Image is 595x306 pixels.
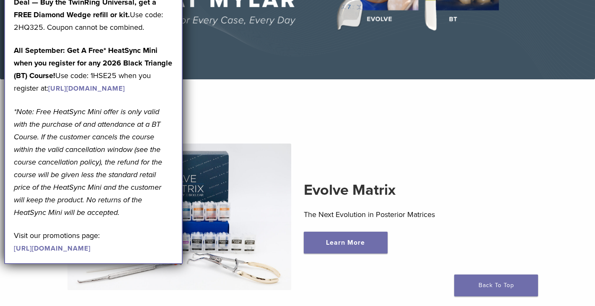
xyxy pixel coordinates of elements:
[14,229,173,254] p: Visit our promotions page:
[14,244,91,253] a: [URL][DOMAIN_NAME]
[454,275,538,296] a: Back To Top
[304,208,528,221] p: The Next Evolution in Posterior Matrices
[304,180,528,200] h2: Evolve Matrix
[48,84,125,93] a: [URL][DOMAIN_NAME]
[14,107,162,217] em: *Note: Free HeatSync Mini offer is only valid with the purchase of and attendance at a BT Course....
[304,232,388,254] a: Learn More
[14,44,173,94] p: Use code: 1HSE25 when you register at:
[14,46,172,80] strong: All September: Get A Free* HeatSync Mini when you register for any 2026 Black Triangle (BT) Course!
